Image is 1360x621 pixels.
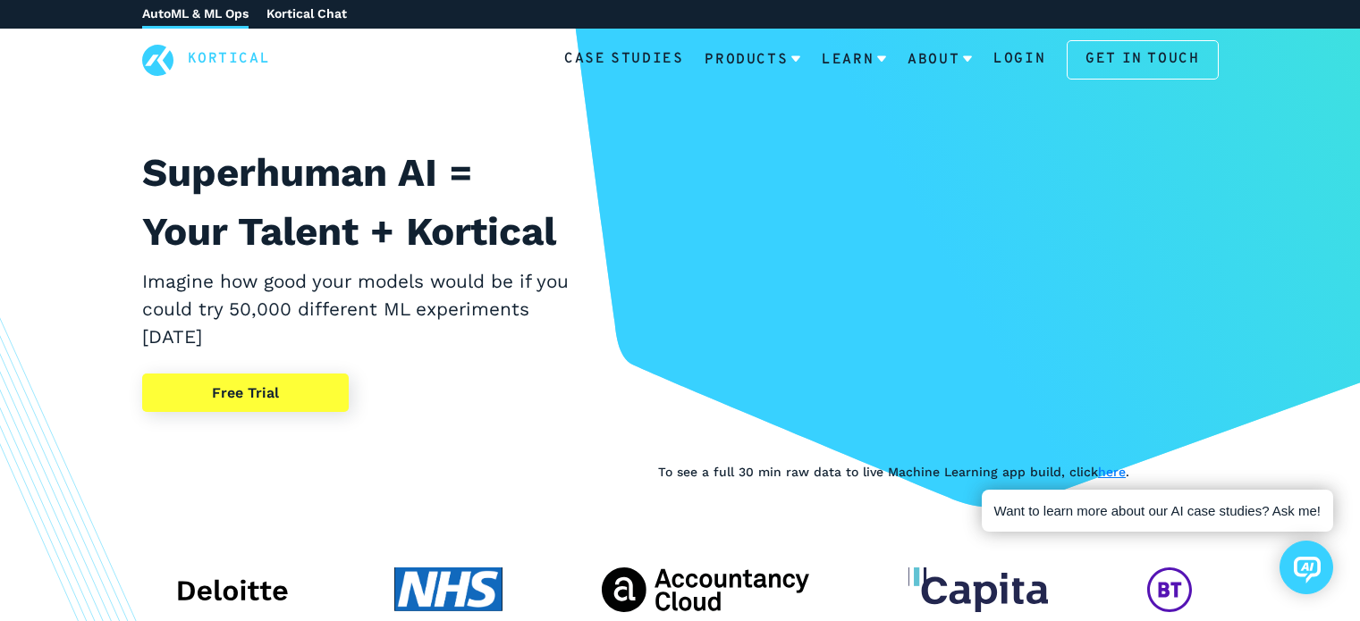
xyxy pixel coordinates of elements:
img: Deloitte client logo [169,567,295,612]
a: Free Trial [142,373,349,413]
a: Products [705,37,800,83]
a: Kortical [188,48,271,71]
p: To see a full 30 min raw data to live Machine Learning app build, click . [658,462,1218,482]
img: Capita client logo [908,567,1048,612]
img: The Accountancy Cloud client logo [602,567,810,612]
iframe: YouTube video player [658,143,1218,457]
a: Get in touch [1067,40,1218,80]
img: NHS client logo [394,567,503,612]
a: Login [993,48,1045,71]
a: here [1098,465,1126,479]
a: Case Studies [564,48,683,71]
a: Learn [822,37,886,83]
h2: Imagine how good your models would be if you could try 50,000 different ML experiments [DATE] [142,268,573,352]
a: About [908,37,972,83]
img: BT Global Services client logo [1147,567,1192,612]
h1: Superhuman AI = Your Talent + Kortical [142,143,573,261]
